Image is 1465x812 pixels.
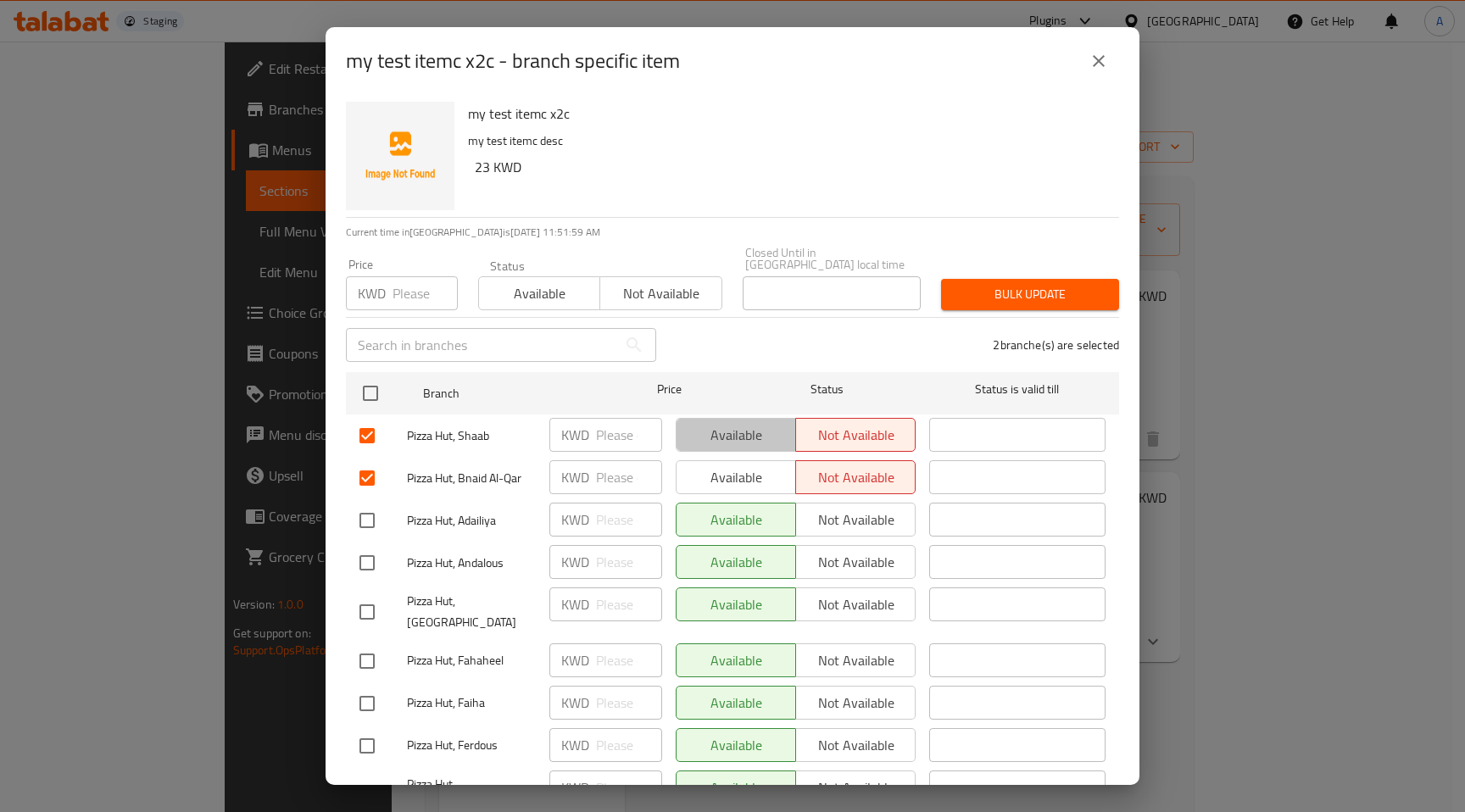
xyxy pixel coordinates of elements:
[596,545,662,579] input: Please enter price
[955,284,1106,305] span: Bulk update
[929,379,1106,400] span: Status is valid till
[683,465,789,490] span: Available
[561,735,589,755] p: KWD
[596,418,662,452] input: Please enter price
[475,155,1106,179] h6: 23 KWD
[561,552,589,572] p: KWD
[676,460,796,494] button: Available
[407,692,536,714] span: Pizza Hut, Faiha
[803,465,909,490] span: Not available
[739,379,916,400] span: Status
[561,692,589,713] p: KWD
[346,47,680,75] h2: my test itemc x2c - branch specific item
[486,281,593,306] span: Available
[795,418,916,452] button: Not available
[941,279,1119,310] button: Bulk update
[407,468,536,489] span: Pizza Hut, Bnaid Al-Qar
[596,587,662,621] input: Please enter price
[596,728,662,762] input: Please enter price
[599,276,721,310] button: Not available
[676,418,796,452] button: Available
[561,509,589,530] p: KWD
[613,379,726,400] span: Price
[407,510,536,531] span: Pizza Hut, Adailiya
[407,553,536,574] span: Pizza Hut, Andalous
[468,131,1106,152] p: my test itemc desc
[596,503,662,537] input: Please enter price
[561,594,589,615] p: KWD
[478,276,600,310] button: Available
[346,328,617,362] input: Search in branches
[393,276,458,310] input: Please enter price
[1078,41,1119,81] button: close
[407,425,536,447] span: Pizza Hut, Shaab
[407,650,536,671] span: Pizza Hut, Fahaheel
[407,735,536,756] span: Pizza Hut, Ferdous
[795,460,916,494] button: Not available
[346,102,454,210] img: my test itemc x2c
[596,686,662,720] input: Please enter price
[607,281,715,306] span: Not available
[596,770,662,804] input: Please enter price
[803,423,909,448] span: Not available
[596,460,662,494] input: Please enter price
[561,777,589,798] p: KWD
[596,643,662,677] input: Please enter price
[346,225,1119,240] p: Current time in [GEOGRAPHIC_DATA] is [DATE] 11:51:59 AM
[561,425,589,445] p: KWD
[993,336,1119,353] p: 2 branche(s) are selected
[468,102,1106,125] h6: my test itemc x2c
[407,591,536,633] span: Pizza Hut, [GEOGRAPHIC_DATA]
[561,467,589,487] p: KWD
[423,383,599,404] span: Branch
[358,283,386,303] p: KWD
[683,423,789,448] span: Available
[561,650,589,670] p: KWD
